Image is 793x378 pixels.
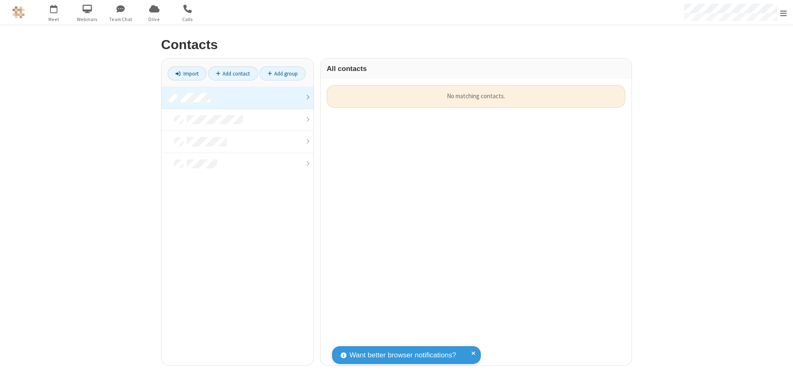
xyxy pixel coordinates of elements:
[327,85,625,108] div: No matching contacts.
[72,16,103,23] span: Webinars
[161,38,632,52] h2: Contacts
[321,79,632,365] div: grid
[327,65,625,73] h3: All contacts
[12,6,25,19] img: QA Selenium DO NOT DELETE OR CHANGE
[38,16,69,23] span: Meet
[168,66,207,80] a: Import
[259,66,306,80] a: Add group
[349,350,456,361] span: Want better browser notifications?
[172,16,203,23] span: Calls
[139,16,170,23] span: Drive
[105,16,136,23] span: Team Chat
[208,66,258,80] a: Add contact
